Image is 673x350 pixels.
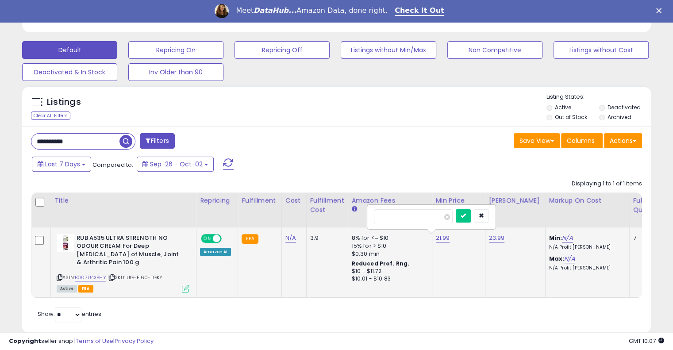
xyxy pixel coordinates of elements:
div: Clear All Filters [31,112,70,120]
div: $0.30 min [352,250,425,258]
label: Active [555,104,571,111]
div: Displaying 1 to 1 of 1 items [572,180,642,188]
a: Privacy Policy [115,337,154,345]
div: Amazon Fees [352,196,428,205]
a: N/A [285,234,296,242]
b: Max: [549,254,565,263]
div: Markup on Cost [549,196,626,205]
label: Deactivated [607,104,640,111]
button: Default [22,41,117,59]
button: Repricing On [128,41,223,59]
button: Deactivated & In Stock [22,63,117,81]
p: N/A Profit [PERSON_NAME] [549,265,623,271]
span: Columns [567,136,595,145]
div: Meet Amazon Data, done right. [236,6,388,15]
span: 2025-10-10 10:07 GMT [629,337,664,345]
div: Title [54,196,192,205]
a: N/A [564,254,575,263]
span: FBA [78,285,93,292]
span: Sep-26 - Oct-02 [150,160,203,169]
button: Non Competitive [447,41,542,59]
div: 8% for <= $10 [352,234,425,242]
div: Fulfillable Quantity [633,196,664,215]
b: Reduced Prof. Rng. [352,260,410,267]
span: All listings currently available for purchase on Amazon [57,285,77,292]
div: $10 - $11.72 [352,268,425,275]
div: Cost [285,196,303,205]
small: Amazon Fees. [352,205,357,213]
a: Check It Out [395,6,444,16]
button: Last 7 Days [32,157,91,172]
img: 41lB8LMqy8L._SL40_.jpg [57,234,74,252]
span: Compared to: [92,161,133,169]
strong: Copyright [9,337,41,345]
div: Amazon AI [200,248,231,256]
a: B007U4XPHY [75,274,106,281]
div: Min Price [436,196,481,205]
div: 7 [633,234,661,242]
button: Repricing Off [235,41,330,59]
div: Fulfillment Cost [310,196,344,215]
p: N/A Profit [PERSON_NAME] [549,244,623,250]
div: Fulfillment [242,196,277,205]
a: Terms of Use [76,337,113,345]
small: FBA [242,234,258,244]
p: Listing States: [546,93,651,101]
span: Show: entries [38,310,101,318]
i: DataHub... [254,6,296,15]
button: Columns [561,133,603,148]
b: RUB A535 ULTRA STRENGTH NO ODOUR CREAM For Deep [MEDICAL_DATA] of Muscle, Joint & Arthritic Pain ... [77,234,184,269]
a: N/A [562,234,573,242]
h5: Listings [47,96,81,108]
button: Save View [514,133,560,148]
button: Filters [140,133,174,149]
div: ASIN: [57,234,189,292]
div: seller snap | | [9,337,154,346]
div: Repricing [200,196,234,205]
div: [PERSON_NAME] [489,196,542,205]
th: The percentage added to the cost of goods (COGS) that forms the calculator for Min & Max prices. [545,192,629,227]
span: Last 7 Days [45,160,80,169]
b: Min: [549,234,562,242]
button: Sep-26 - Oct-02 [137,157,214,172]
span: OFF [220,235,235,242]
a: 23.99 [489,234,505,242]
div: 3.9 [310,234,341,242]
button: Inv Older than 90 [128,63,223,81]
span: ON [202,235,213,242]
button: Actions [604,133,642,148]
label: Out of Stock [555,113,587,121]
label: Archived [607,113,631,121]
button: Listings without Cost [554,41,649,59]
button: Listings without Min/Max [341,41,436,59]
img: Profile image for Georgie [215,4,229,18]
div: $10.01 - $10.83 [352,275,425,283]
span: | SKU: UG-FI60-TGKY [108,274,162,281]
a: 21.99 [436,234,450,242]
div: 15% for > $10 [352,242,425,250]
div: Close [656,8,665,13]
